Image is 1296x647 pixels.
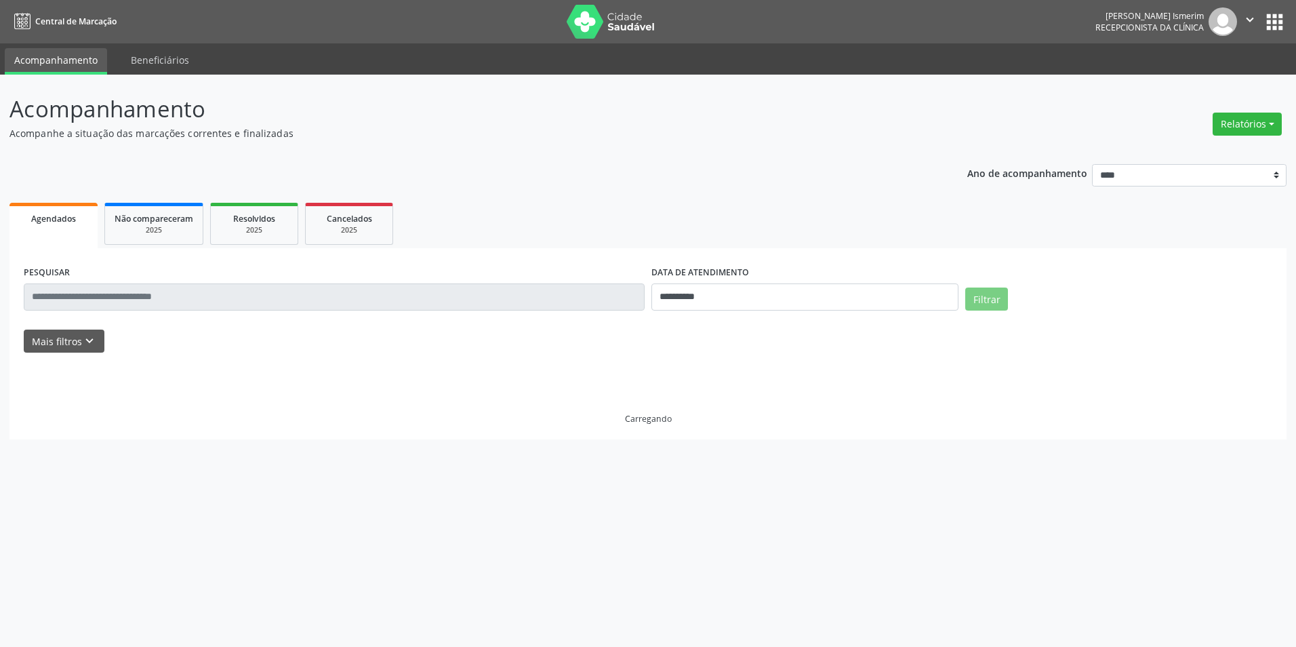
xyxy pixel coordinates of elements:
div: 2025 [315,225,383,235]
div: Carregando [625,413,672,425]
img: img [1209,7,1237,36]
div: 2025 [220,225,288,235]
button: apps [1263,10,1287,34]
span: Agendados [31,213,76,224]
p: Acompanhe a situação das marcações correntes e finalizadas [9,126,904,140]
label: DATA DE ATENDIMENTO [651,262,749,283]
div: [PERSON_NAME] Ismerim [1095,10,1204,22]
span: Recepcionista da clínica [1095,22,1204,33]
span: Não compareceram [115,213,193,224]
a: Acompanhamento [5,48,107,75]
label: PESQUISAR [24,262,70,283]
p: Acompanhamento [9,92,904,126]
span: Cancelados [327,213,372,224]
span: Central de Marcação [35,16,117,27]
p: Ano de acompanhamento [967,164,1087,181]
button: Mais filtroskeyboard_arrow_down [24,330,104,353]
button:  [1237,7,1263,36]
a: Beneficiários [121,48,199,72]
button: Filtrar [965,288,1008,311]
span: Resolvidos [233,213,275,224]
i:  [1242,12,1257,27]
div: 2025 [115,225,193,235]
a: Central de Marcação [9,10,117,33]
button: Relatórios [1213,113,1282,136]
i: keyboard_arrow_down [82,334,97,349]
